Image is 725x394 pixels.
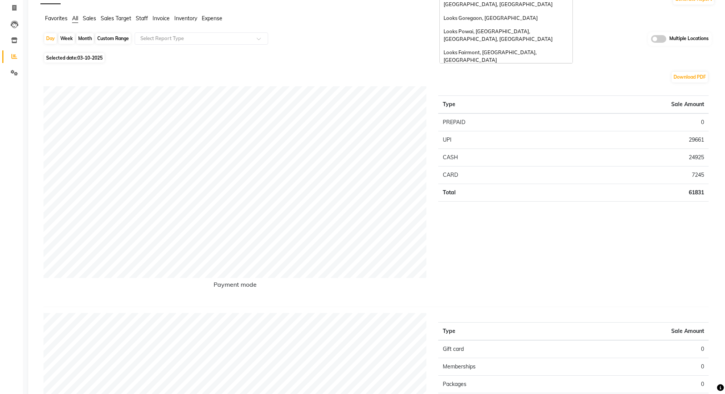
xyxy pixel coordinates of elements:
td: 0 [573,375,709,393]
span: Favorites [45,15,68,22]
span: Looks Goregaon, [GEOGRAPHIC_DATA] [444,15,538,21]
span: Multiple Locations [669,35,709,43]
span: All [72,15,78,22]
td: 24925 [555,149,709,166]
td: PREPAID [438,113,555,131]
div: Day [44,33,57,44]
span: Sales [83,15,96,22]
span: Sales Target [101,15,131,22]
td: CARD [438,166,555,184]
td: 29661 [555,131,709,149]
span: 03-10-2025 [77,55,103,61]
span: Staff [136,15,148,22]
td: 7245 [555,166,709,184]
td: UPI [438,131,555,149]
th: Type [438,95,555,113]
td: 61831 [555,184,709,201]
td: 0 [573,340,709,358]
span: Looks Powai, [GEOGRAPHIC_DATA], [GEOGRAPHIC_DATA], [GEOGRAPHIC_DATA] [444,28,553,42]
th: Type [438,322,574,340]
span: Invoice [153,15,170,22]
td: CASH [438,149,555,166]
th: Sale Amount [573,322,709,340]
h6: Payment mode [43,281,427,291]
th: Sale Amount [555,95,709,113]
span: Selected date: [44,53,104,63]
td: 0 [573,358,709,375]
td: Packages [438,375,574,393]
span: Inventory [174,15,197,22]
td: Total [438,184,555,201]
td: Gift card [438,340,574,358]
span: Looks Fairmont, [GEOGRAPHIC_DATA], [GEOGRAPHIC_DATA] [444,49,538,63]
div: Custom Range [95,33,131,44]
div: Month [76,33,94,44]
td: 0 [555,113,709,131]
div: Week [58,33,75,44]
span: Expense [202,15,222,22]
td: Memberships [438,358,574,375]
button: Download PDF [672,72,708,82]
